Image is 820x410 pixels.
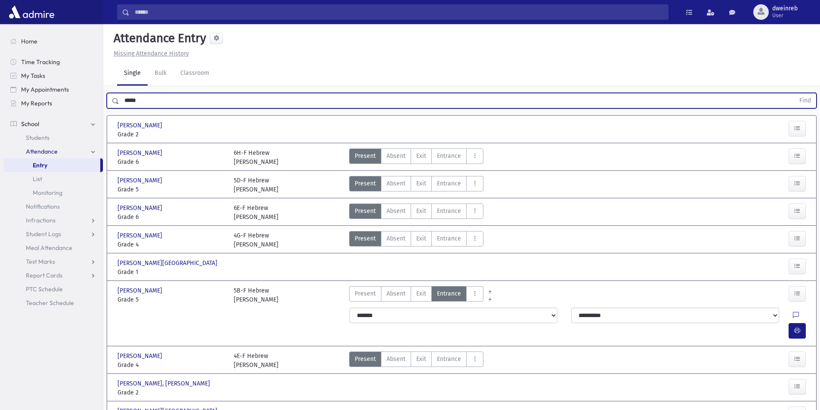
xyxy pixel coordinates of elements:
span: [PERSON_NAME], [PERSON_NAME] [118,379,212,388]
div: AttTypes [349,351,483,370]
a: Infractions [3,213,103,227]
span: School [21,120,39,128]
span: Students [26,134,50,142]
span: Exit [416,234,426,243]
span: PTC Schedule [26,285,63,293]
span: Report Cards [26,271,62,279]
button: Find [794,93,816,108]
a: My Tasks [3,69,103,83]
a: List [3,172,103,186]
span: [PERSON_NAME] [118,286,164,295]
span: Notifications [26,203,60,210]
span: Monitoring [33,189,62,197]
span: Attendance [26,148,58,155]
span: [PERSON_NAME] [118,203,164,213]
span: [PERSON_NAME][GEOGRAPHIC_DATA] [118,259,219,268]
span: List [33,175,42,183]
a: Report Cards [3,268,103,282]
span: My Appointments [21,86,69,93]
span: My Reports [21,99,52,107]
span: Student Logs [26,230,61,238]
span: Entrance [437,289,461,298]
a: PTC Schedule [3,282,103,296]
span: Exit [416,179,426,188]
a: Entry [3,158,100,172]
span: Meal Attendance [26,244,72,252]
u: Missing Attendance History [114,50,189,57]
div: AttTypes [349,203,483,222]
span: Teacher Schedule [26,299,74,307]
span: Present [355,234,376,243]
span: Test Marks [26,258,55,265]
span: Absent [387,179,405,188]
span: Absent [387,207,405,216]
span: Present [355,289,376,298]
span: Absent [387,234,405,243]
div: 6H-F Hebrew [PERSON_NAME] [234,148,278,166]
span: Entrance [437,207,461,216]
div: AttTypes [349,231,483,249]
span: Present [355,355,376,364]
span: Present [355,179,376,188]
a: Attendance [3,145,103,158]
span: Entrance [437,151,461,160]
div: 6E-F Hebrew [PERSON_NAME] [234,203,278,222]
span: Grade 5 [118,295,225,304]
a: Classroom [173,62,216,86]
span: Grade 2 [118,130,225,139]
span: Absent [387,151,405,160]
div: 5B-F Hebrew [PERSON_NAME] [234,286,278,304]
span: Exit [416,289,426,298]
span: Present [355,207,376,216]
span: Grade 6 [118,157,225,166]
a: Single [117,62,148,86]
span: User [772,12,798,19]
a: Teacher Schedule [3,296,103,310]
input: Search [130,4,668,20]
span: My Tasks [21,72,45,80]
span: dweinreb [772,5,798,12]
span: Grade 2 [118,388,225,397]
a: Home [3,34,103,48]
div: AttTypes [349,148,483,166]
div: AttTypes [349,286,483,304]
span: [PERSON_NAME] [118,176,164,185]
a: Notifications [3,200,103,213]
a: Student Logs [3,227,103,241]
span: Entrance [437,179,461,188]
span: Home [21,37,37,45]
span: Absent [387,355,405,364]
span: Entrance [437,234,461,243]
a: School [3,117,103,131]
a: Bulk [148,62,173,86]
span: Grade 1 [118,268,225,277]
a: Monitoring [3,186,103,200]
div: 4E-F Hebrew [PERSON_NAME] [234,351,278,370]
span: Absent [387,289,405,298]
span: Grade 4 [118,361,225,370]
span: Exit [416,207,426,216]
span: Exit [416,355,426,364]
span: Grade 4 [118,240,225,249]
div: 4G-F Hebrew [PERSON_NAME] [234,231,278,249]
div: AttTypes [349,176,483,194]
span: Infractions [26,216,56,224]
a: Missing Attendance History [110,50,189,57]
a: Students [3,131,103,145]
span: [PERSON_NAME] [118,148,164,157]
a: My Reports [3,96,103,110]
span: Entrance [437,355,461,364]
span: Grade 5 [118,185,225,194]
span: [PERSON_NAME] [118,121,164,130]
div: 5D-F Hebrew [PERSON_NAME] [234,176,278,194]
span: Exit [416,151,426,160]
img: AdmirePro [7,3,56,21]
a: Meal Attendance [3,241,103,255]
span: Time Tracking [21,58,60,66]
span: Entry [33,161,47,169]
span: Grade 6 [118,213,225,222]
h5: Attendance Entry [110,31,206,46]
span: [PERSON_NAME] [118,351,164,361]
a: My Appointments [3,83,103,96]
span: Present [355,151,376,160]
